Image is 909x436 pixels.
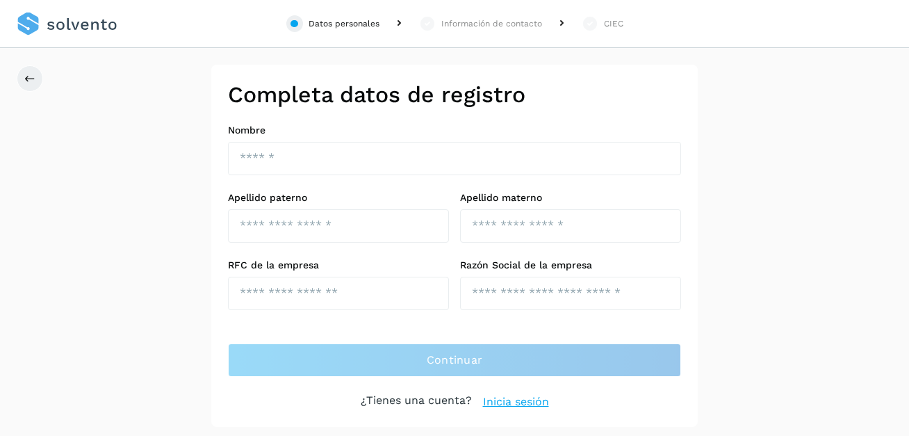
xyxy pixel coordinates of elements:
label: RFC de la empresa [228,259,449,271]
label: Apellido paterno [228,192,449,204]
a: Inicia sesión [483,394,549,410]
label: Nombre [228,124,681,136]
button: Continuar [228,344,681,377]
span: Continuar [427,353,483,368]
h2: Completa datos de registro [228,81,681,108]
div: CIEC [604,17,623,30]
label: Razón Social de la empresa [460,259,681,271]
label: Apellido materno [460,192,681,204]
div: Información de contacto [441,17,542,30]
p: ¿Tienes una cuenta? [361,394,472,410]
div: Datos personales [309,17,379,30]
